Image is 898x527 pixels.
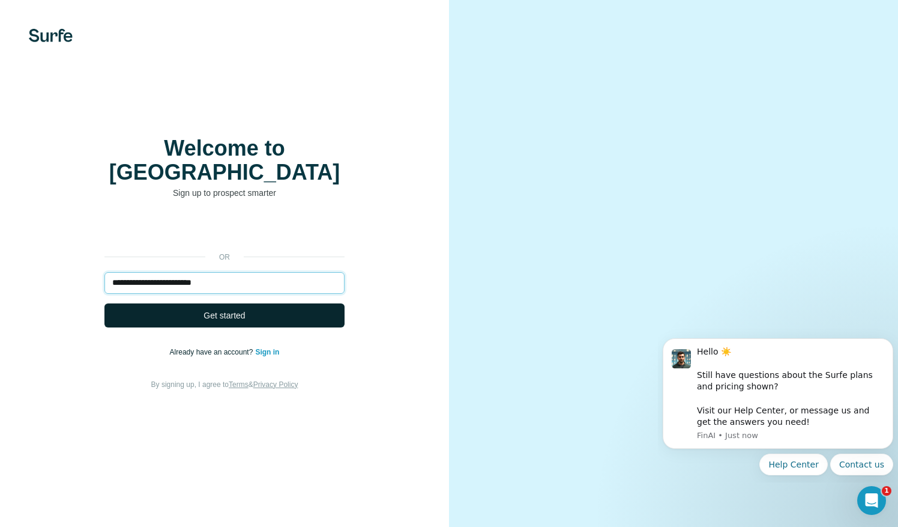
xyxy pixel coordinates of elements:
span: 1 [882,486,891,496]
a: Sign in [255,348,279,356]
p: Sign up to prospect smarter [104,187,345,199]
iframe: Finestra di dialogo Accedi con Google [651,12,886,135]
span: Already have an account? [170,348,256,356]
iframe: Intercom notifications message [658,328,898,483]
a: Privacy Policy [253,380,298,389]
iframe: Pulsante Accedi con Google [98,217,351,243]
h1: Welcome to [GEOGRAPHIC_DATA] [104,136,345,184]
img: Surfe's logo [29,29,73,42]
p: or [205,252,244,263]
iframe: Intercom live chat [857,486,886,515]
button: Get started [104,303,345,327]
span: By signing up, I agree to & [151,380,298,389]
span: Get started [203,309,245,321]
a: Terms [229,380,249,389]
